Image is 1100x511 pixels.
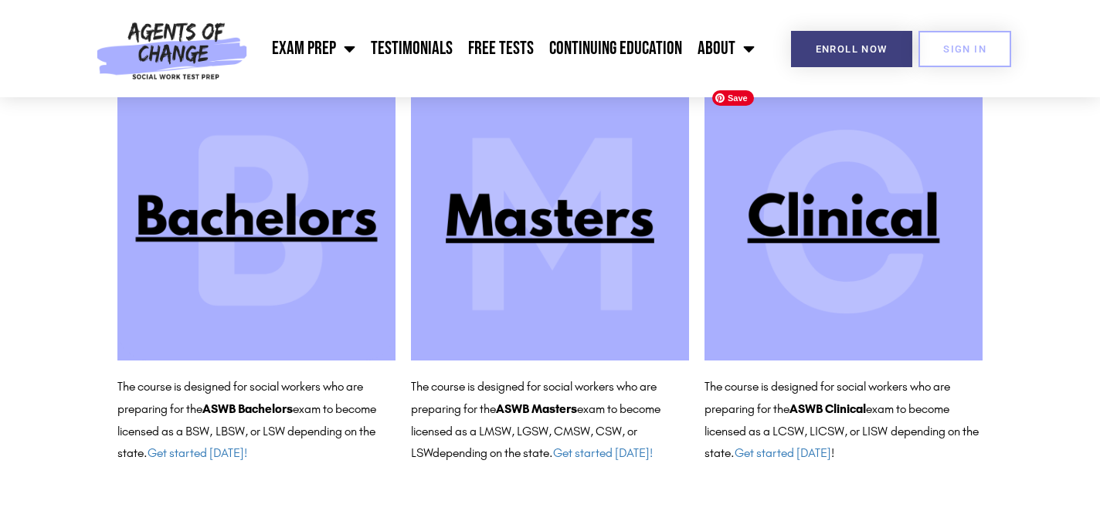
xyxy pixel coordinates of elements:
[816,44,888,54] span: Enroll Now
[496,401,577,416] b: ASWB Masters
[735,445,831,460] a: Get started [DATE]
[264,29,363,68] a: Exam Prep
[148,445,247,460] a: Get started [DATE]!
[255,29,762,68] nav: Menu
[918,31,1011,67] a: SIGN IN
[704,376,983,465] p: The course is designed for social workers who are preparing for the exam to become licensed as a ...
[433,445,653,460] span: depending on the state.
[690,29,762,68] a: About
[553,445,653,460] a: Get started [DATE]!
[411,376,689,465] p: The course is designed for social workers who are preparing for the exam to become licensed as a ...
[731,445,834,460] span: . !
[789,401,866,416] b: ASWB Clinical
[791,31,912,67] a: Enroll Now
[202,401,293,416] b: ASWB Bachelors
[117,376,396,465] p: The course is designed for social workers who are preparing for the exam to become licensed as a ...
[943,44,986,54] span: SIGN IN
[460,29,542,68] a: Free Tests
[712,90,754,106] span: Save
[363,29,460,68] a: Testimonials
[542,29,690,68] a: Continuing Education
